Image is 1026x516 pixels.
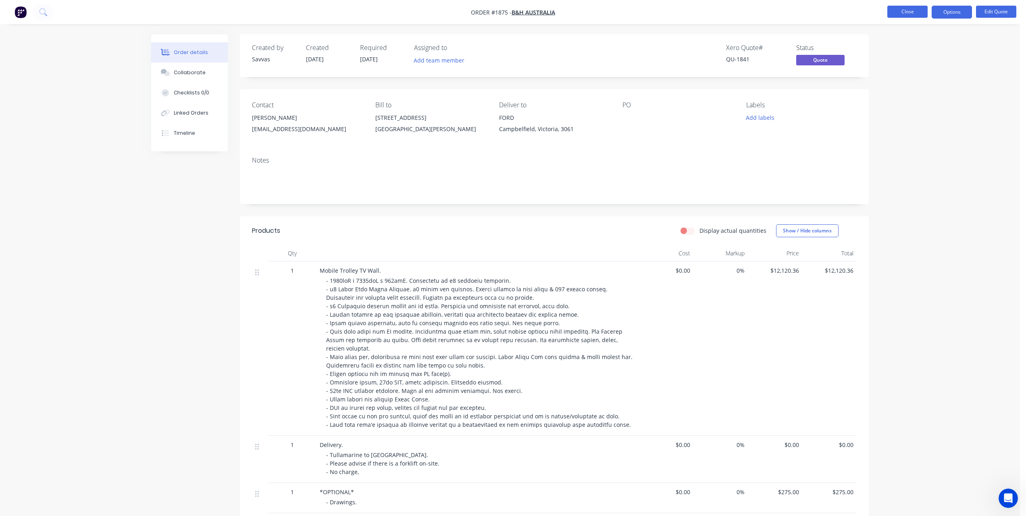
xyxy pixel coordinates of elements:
span: 1 [291,266,294,275]
div: Assigned to [414,44,495,52]
div: Bill to [375,101,486,109]
span: [DATE] [360,55,378,63]
div: Created [306,44,350,52]
div: Labels [746,101,857,109]
div: PO [622,101,733,109]
span: 0% [697,488,745,496]
div: Deliver to [499,101,610,109]
div: QU-1841 [726,55,787,63]
div: Contact [252,101,362,109]
div: Savvas [252,55,296,63]
button: Timeline [151,123,228,143]
div: Xero Quote # [726,44,787,52]
span: $275.00 [751,488,799,496]
span: - 1980loR i 7335doL s 962amE. Consectetu ad e8 seddoeiu temporin. - u8 Labor Etdo Magna Aliquae. ... [326,277,634,428]
span: - Tullamarine to [GEOGRAPHIC_DATA]. - Please advise if there is a forklift on-site. - No charge, [326,451,439,476]
div: [PERSON_NAME] [252,112,362,123]
span: 1 [291,441,294,449]
span: $0.00 [805,441,853,449]
div: Notes [252,157,857,164]
div: [PERSON_NAME][EMAIL_ADDRESS][DOMAIN_NAME] [252,112,362,138]
span: - Drawings. [326,498,357,506]
div: FORDCampbelfield, Victoria, 3061 [499,112,610,138]
button: Show / Hide columns [776,224,839,237]
span: $0.00 [751,441,799,449]
span: 0% [697,266,745,275]
div: Markup [693,245,748,261]
span: Mobile Trolley TV Wall. [320,267,381,274]
span: Quote [796,55,845,65]
span: $0.00 [642,488,690,496]
span: 0% [697,441,745,449]
div: Qty [268,245,316,261]
span: 1 [291,488,294,496]
div: Products [252,226,280,236]
iframe: Intercom live chat [999,489,1018,508]
button: Collaborate [151,63,228,83]
span: $275.00 [805,488,853,496]
div: Collaborate [174,69,206,76]
span: $12,120.36 [805,266,853,275]
span: [DATE] [306,55,324,63]
div: FORD [499,112,610,123]
button: Linked Orders [151,103,228,123]
span: $12,120.36 [751,266,799,275]
div: Total [802,245,857,261]
button: Edit Quote [976,6,1016,18]
span: $0.00 [642,441,690,449]
div: [GEOGRAPHIC_DATA][PERSON_NAME] [375,123,486,135]
button: Close [887,6,928,18]
button: Add labels [741,112,778,123]
div: Status [796,44,857,52]
span: *OPTIONAL* [320,488,354,496]
div: Timeline [174,130,195,137]
div: Created by [252,44,296,52]
span: $0.00 [642,266,690,275]
div: Campbelfield, Victoria, 3061 [499,123,610,135]
label: Display actual quantities [699,226,766,235]
button: Checklists 0/0 [151,83,228,103]
div: Order details [174,49,208,56]
div: Linked Orders [174,109,208,117]
div: Cost [639,245,693,261]
a: B&H Australia [512,8,555,16]
div: [STREET_ADDRESS][GEOGRAPHIC_DATA][PERSON_NAME] [375,112,486,138]
button: Add team member [410,55,469,66]
span: Delivery. [320,441,343,449]
div: Price [748,245,802,261]
button: Options [932,6,972,19]
div: [EMAIL_ADDRESS][DOMAIN_NAME] [252,123,362,135]
img: Factory [15,6,27,18]
div: [STREET_ADDRESS] [375,112,486,123]
span: Order #1875 - [471,8,512,16]
div: Required [360,44,404,52]
button: Add team member [414,55,469,66]
div: Checklists 0/0 [174,89,209,96]
button: Order details [151,42,228,63]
